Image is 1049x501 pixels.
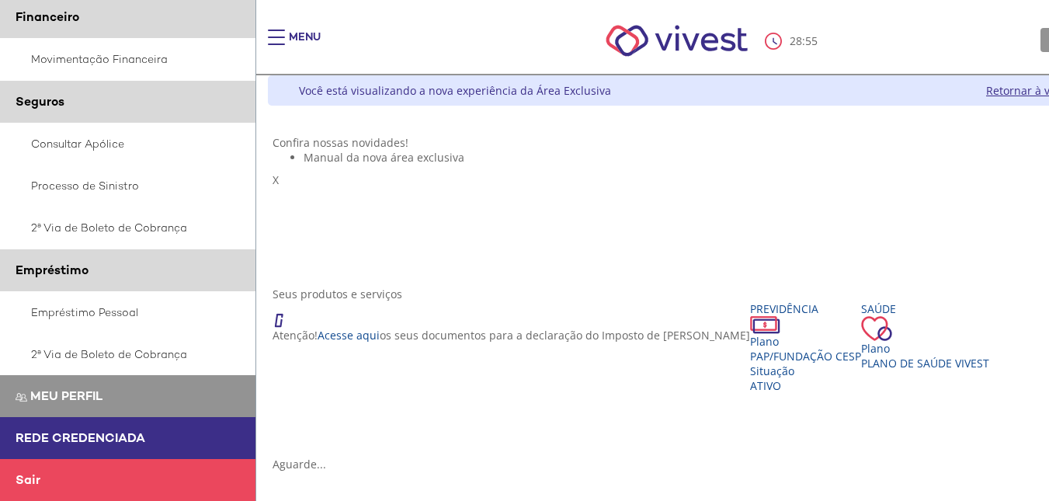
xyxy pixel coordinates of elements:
[765,33,821,50] div: :
[861,356,989,371] span: Plano de Saúde VIVEST
[750,334,861,349] div: Plano
[30,388,102,404] span: Meu perfil
[790,33,802,48] span: 28
[273,301,299,328] img: ico_atencao.png
[304,150,464,165] span: Manual da nova área exclusiva
[16,430,145,446] span: Rede Credenciada
[318,328,380,343] a: Acesse aqui
[299,83,611,98] div: Você está visualizando a nova experiência da Área Exclusiva
[750,378,781,393] span: Ativo
[750,364,861,378] div: Situação
[805,33,818,48] span: 55
[750,316,780,334] img: ico_dinheiro.png
[589,8,765,74] img: Vivest
[16,93,64,110] span: Seguros
[750,301,861,393] a: Previdência PlanoPAP/Fundação CESP SituaçãoAtivo
[750,349,861,364] span: PAP/Fundação CESP
[861,301,989,371] a: Saúde PlanoPlano de Saúde VIVEST
[861,316,892,341] img: ico_coracao.png
[16,471,40,488] span: Sair
[861,301,989,316] div: Saúde
[16,9,79,25] span: Financeiro
[273,328,750,343] p: Atenção! os seus documentos para a declaração do Imposto de [PERSON_NAME]
[861,341,989,356] div: Plano
[289,30,321,61] div: Menu
[16,391,27,403] img: Meu perfil
[750,301,861,316] div: Previdência
[16,262,89,278] span: Empréstimo
[273,172,279,187] span: X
